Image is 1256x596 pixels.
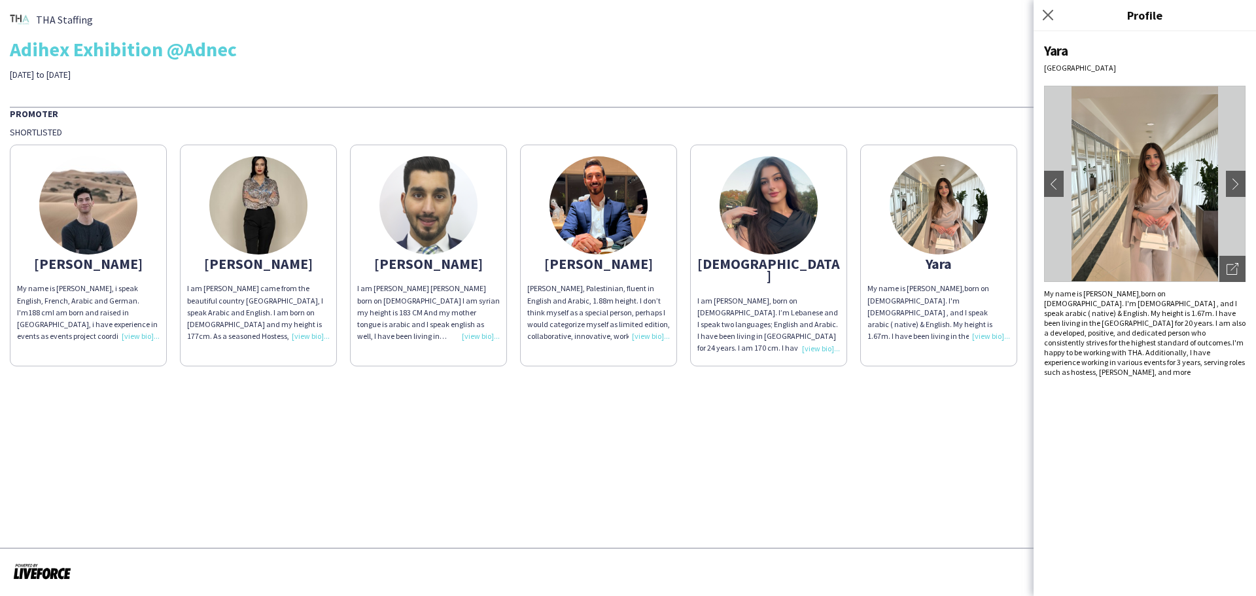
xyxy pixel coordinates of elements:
h3: Profile [1034,7,1256,24]
div: My name is [PERSON_NAME],born on [DEMOGRAPHIC_DATA]. I'm [DEMOGRAPHIC_DATA] , and I speak arabic ... [1044,289,1246,377]
img: Powered by Liveforce [13,562,71,580]
div: Yara [1044,42,1246,60]
div: [PERSON_NAME] [17,258,160,270]
div: Adihex Exhibition @Adnec [10,39,1246,59]
div: [PERSON_NAME] [187,258,330,270]
div: Yara [867,258,1010,270]
img: thumb-1f560352-f702-4df8-8417-c025095cbf14.png [10,10,29,29]
img: thumb-66e6b7ba926ce.png [720,156,818,254]
div: [PERSON_NAME] [527,258,670,270]
div: [PERSON_NAME] [357,258,500,270]
div: [DATE] to [DATE] [10,69,443,80]
span: I am born and raised in [GEOGRAPHIC_DATA], i have experience in events as events project coordina... [17,307,158,365]
img: thumb-5f284ddb0ca2c.jpeg [39,156,137,254]
img: thumb-3c4366df-2dda-49c4-ac57-7476a23bfdf7.jpg [890,156,988,254]
img: thumb-662f948cb7043.jpeg [549,156,648,254]
div: Shortlisted [10,126,1246,138]
div: Open photos pop-in [1219,256,1246,282]
div: I am [PERSON_NAME] came from the beautiful country [GEOGRAPHIC_DATA], I speak Arabic and English.... [187,283,330,342]
span: My name is [PERSON_NAME], i speak English, French, Arabic and German. I'm [17,283,139,317]
img: thumb-67126dc907f79.jpeg [209,156,307,254]
div: Promoter [10,107,1246,120]
div: [PERSON_NAME], Palestinian, fluent in English and Arabic, 1.88m height. I don’t think myself as a... [527,283,670,342]
img: thumb-61448b8ebfa50.png [379,156,478,254]
div: I am [PERSON_NAME] [PERSON_NAME] born on [DEMOGRAPHIC_DATA] I am syrian my height is 183 CM And m... [357,283,500,342]
div: [GEOGRAPHIC_DATA] [1044,63,1246,73]
div: My name is [PERSON_NAME],born on [DEMOGRAPHIC_DATA]. I'm [DEMOGRAPHIC_DATA] , and I speak arabic ... [867,283,1010,342]
div: [DEMOGRAPHIC_DATA] [697,258,840,281]
div: I am [PERSON_NAME], born on [DEMOGRAPHIC_DATA]. I’m Lebanese and I speak two languages; English a... [697,295,840,355]
span: THA Staffing [36,14,93,26]
span: 188 cm [28,307,52,317]
img: Crew avatar or photo [1044,86,1246,282]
